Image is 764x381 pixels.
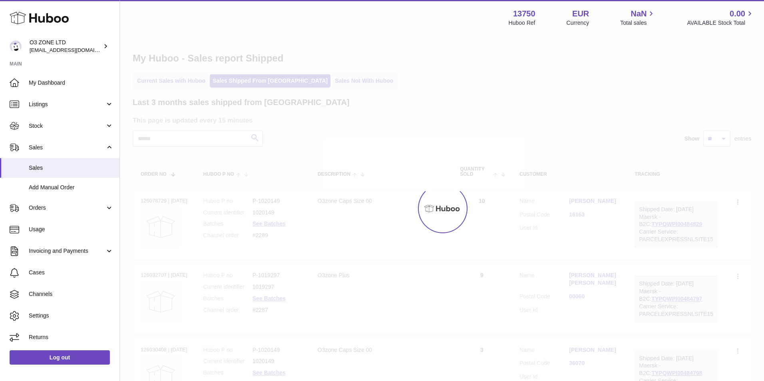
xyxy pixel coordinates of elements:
[29,290,113,298] span: Channels
[572,8,589,19] strong: EUR
[29,122,105,130] span: Stock
[631,8,647,19] span: NaN
[29,164,113,172] span: Sales
[509,19,535,27] div: Huboo Ref
[29,79,113,87] span: My Dashboard
[687,19,754,27] span: AVAILABLE Stock Total
[29,269,113,276] span: Cases
[30,39,101,54] div: O3 ZONE LTD
[29,144,105,151] span: Sales
[29,226,113,233] span: Usage
[29,333,113,341] span: Returns
[29,184,113,191] span: Add Manual Order
[10,350,110,365] a: Log out
[29,312,113,319] span: Settings
[29,247,105,255] span: Invoicing and Payments
[620,19,656,27] span: Total sales
[567,19,589,27] div: Currency
[30,47,117,53] span: [EMAIL_ADDRESS][DOMAIN_NAME]
[29,204,105,212] span: Orders
[730,8,745,19] span: 0.00
[620,8,656,27] a: NaN Total sales
[513,8,535,19] strong: 13750
[10,40,22,52] img: internalAdmin-13750@internal.huboo.com
[687,8,754,27] a: 0.00 AVAILABLE Stock Total
[29,101,105,108] span: Listings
